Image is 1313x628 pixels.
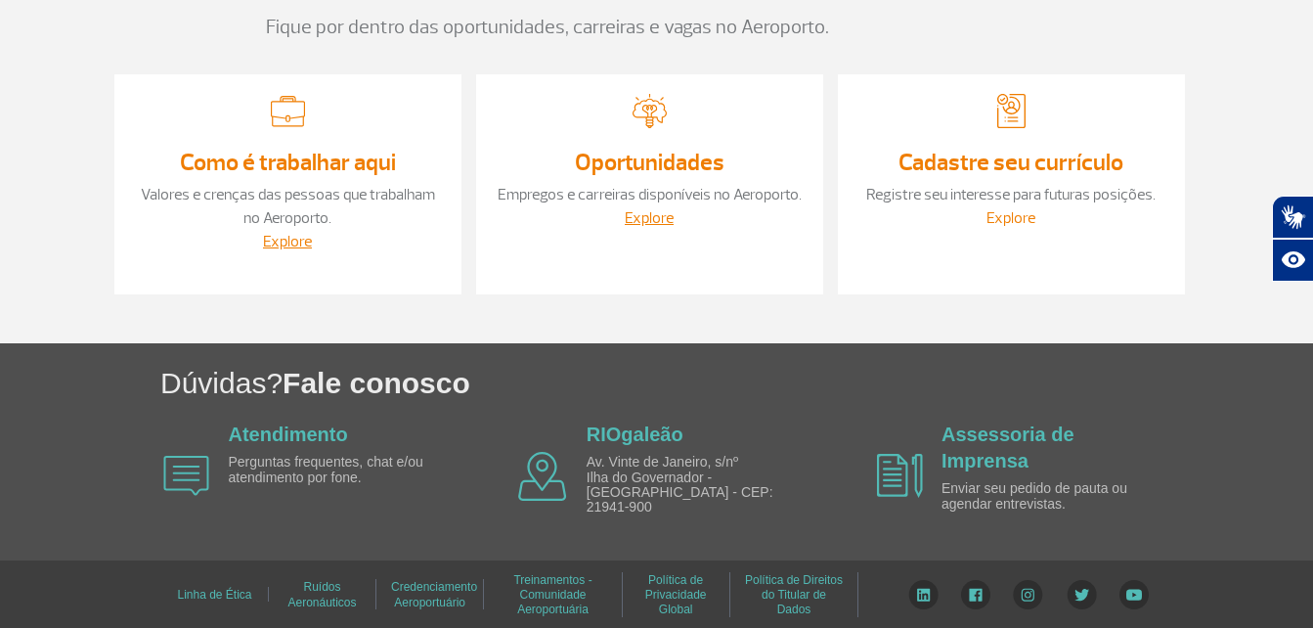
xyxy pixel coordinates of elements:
[1272,239,1313,282] button: Abrir recursos assistivos.
[1119,580,1149,609] img: YouTube
[941,481,1166,512] p: Enviar seu pedido de pauta ou agendar entrevistas.
[866,185,1156,204] a: Registre seu interesse para futuras posições.
[745,566,843,624] a: Política de Direitos do Titular de Dados
[587,424,683,445] a: RIOgaleão
[961,580,990,609] img: Facebook
[229,455,454,485] p: Perguntas frequentes, chat e/ou atendimento por fone.
[1067,580,1097,609] img: Twitter
[587,455,811,516] p: Av. Vinte de Janeiro, s/nº Ilha do Governador - [GEOGRAPHIC_DATA] - CEP: 21941-900
[1013,580,1043,609] img: Instagram
[575,148,724,177] a: Oportunidades
[877,454,923,498] img: airplane icon
[266,13,1048,42] p: Fique por dentro das oportunidades, carreiras e vagas no Aeroporto.
[908,580,939,609] img: LinkedIn
[1272,196,1313,282] div: Plugin de acessibilidade da Hand Talk.
[180,148,396,177] a: Como é trabalhar aqui
[986,208,1035,228] a: Explore
[1272,196,1313,239] button: Abrir tradutor de língua de sinais.
[645,566,707,624] a: Política de Privacidade Global
[498,185,802,204] a: Empregos e carreiras disponíveis no Aeroporto.
[898,148,1123,177] a: Cadastre seu currículo
[287,573,356,615] a: Ruídos Aeronáuticos
[283,367,470,399] span: Fale conosco
[229,424,348,445] a: Atendimento
[391,573,477,615] a: Credenciamento Aeroportuário
[625,208,674,228] a: Explore
[941,424,1074,471] a: Assessoria de Imprensa
[163,456,209,496] img: airplane icon
[513,566,591,624] a: Treinamentos - Comunidade Aeroportuária
[141,185,435,228] a: Valores e crenças das pessoas que trabalham no Aeroporto.
[518,452,567,501] img: airplane icon
[177,581,251,608] a: Linha de Ética
[263,232,312,251] a: Explore
[160,363,1313,403] h1: Dúvidas?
